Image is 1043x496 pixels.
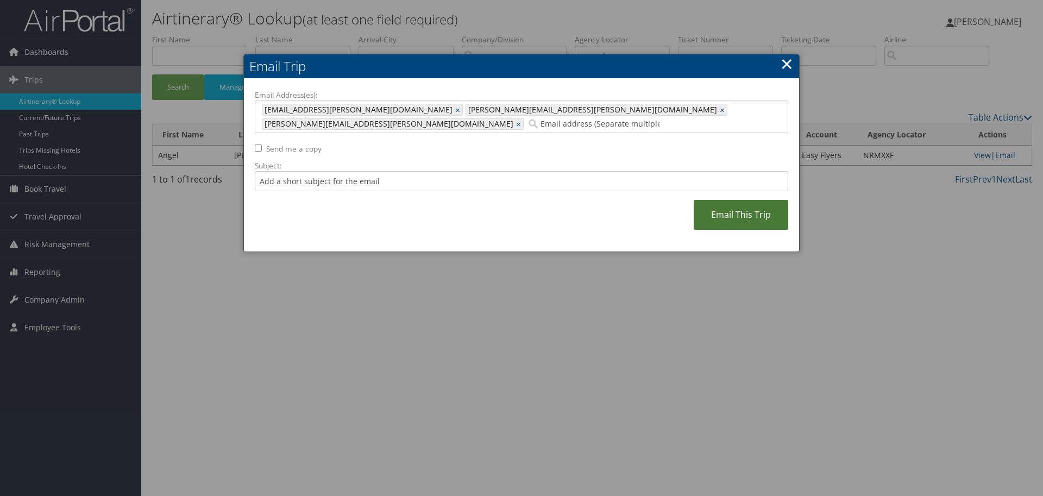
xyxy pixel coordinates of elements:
[244,54,799,78] h2: Email Trip
[694,200,788,230] a: Email This Trip
[255,160,788,171] label: Subject:
[720,104,727,115] a: ×
[781,53,793,74] a: ×
[266,143,322,154] label: Send me a copy
[526,118,667,129] input: Email address (Separate multiple email addresses with commas)
[262,104,453,115] span: [EMAIL_ADDRESS][PERSON_NAME][DOMAIN_NAME]
[255,171,788,191] input: Add a short subject for the email
[516,118,523,129] a: ×
[262,118,513,129] span: [PERSON_NAME][EMAIL_ADDRESS][PERSON_NAME][DOMAIN_NAME]
[466,104,717,115] span: [PERSON_NAME][EMAIL_ADDRESS][PERSON_NAME][DOMAIN_NAME]
[455,104,462,115] a: ×
[255,90,788,101] label: Email Address(es):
